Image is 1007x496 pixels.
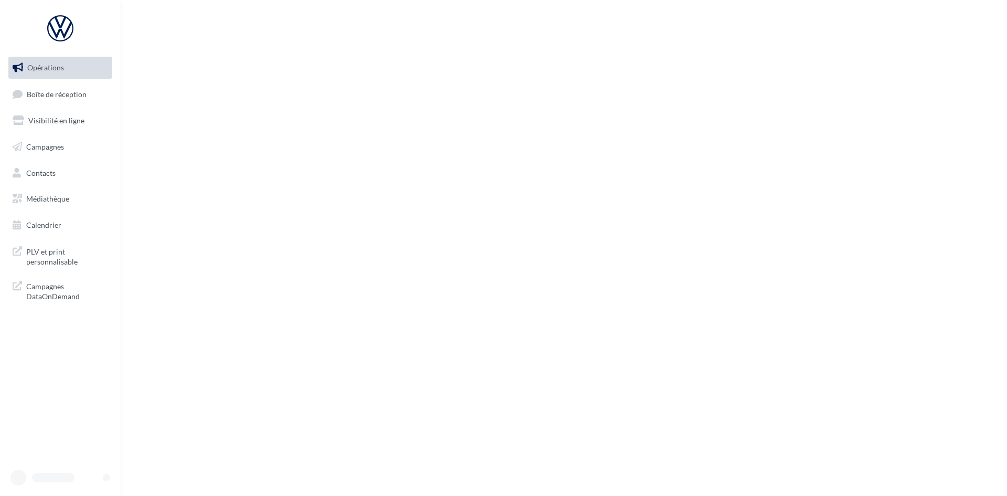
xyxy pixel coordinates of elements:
span: Calendrier [26,220,61,229]
a: Boîte de réception [6,83,114,105]
span: Visibilité en ligne [28,116,84,125]
span: Médiathèque [26,194,69,203]
span: Opérations [27,63,64,72]
a: Médiathèque [6,188,114,210]
span: Campagnes DataOnDemand [26,279,108,302]
span: Boîte de réception [27,89,87,98]
span: Contacts [26,168,56,177]
span: Campagnes [26,142,64,151]
a: Campagnes DataOnDemand [6,275,114,306]
a: Visibilité en ligne [6,110,114,132]
a: Campagnes [6,136,114,158]
a: Contacts [6,162,114,184]
a: Opérations [6,57,114,79]
a: Calendrier [6,214,114,236]
a: PLV et print personnalisable [6,240,114,271]
span: PLV et print personnalisable [26,245,108,267]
